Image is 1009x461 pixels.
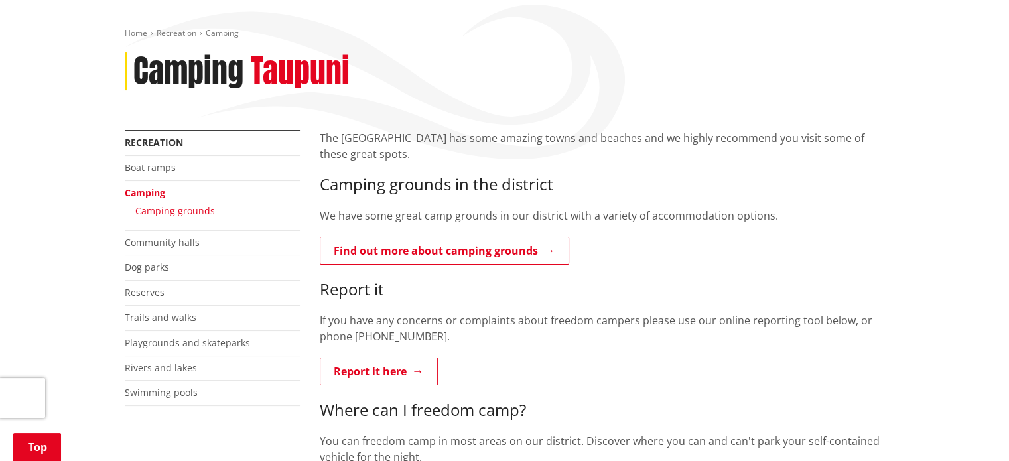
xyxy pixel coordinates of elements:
a: Trails and walks [125,311,196,324]
span: Camping [206,27,239,38]
a: Boat ramps [125,161,176,174]
h3: Report it [320,280,885,299]
h2: Taupuni [251,52,350,91]
a: Camping grounds [135,204,215,217]
h3: Where can I freedom camp? [320,401,885,420]
a: Recreation [125,136,183,149]
a: Community halls [125,236,200,249]
a: Recreation [157,27,196,38]
a: Rivers and lakes [125,362,197,374]
a: Playgrounds and skateparks [125,336,250,349]
a: Swimming pools [125,386,198,399]
a: Camping [125,186,165,199]
p: If you have any concerns or complaints about freedom campers please use our online reporting tool... [320,312,885,344]
a: Find out more about camping grounds [320,237,569,265]
a: Reserves [125,286,165,298]
a: Top [13,433,61,461]
a: Dog parks [125,261,169,273]
iframe: Messenger Launcher [948,405,996,453]
a: Home [125,27,147,38]
p: We have some great camp grounds in our district with a variety of accommodation options. [320,208,885,224]
h1: Camping [133,52,243,91]
h3: Camping grounds in the district [320,175,885,194]
p: The [GEOGRAPHIC_DATA] has some amazing towns and beaches and we highly recommend you visit some o... [320,130,885,162]
nav: breadcrumb [125,28,885,39]
a: Report it here [320,358,438,385]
